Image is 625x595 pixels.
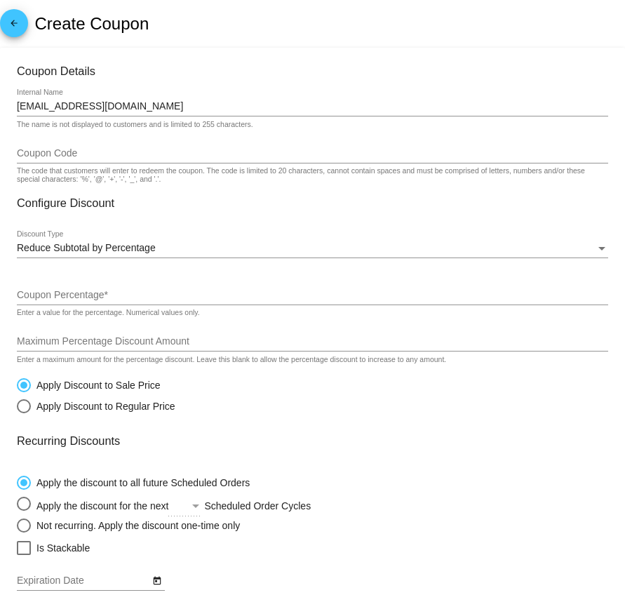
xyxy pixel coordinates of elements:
[17,242,156,253] span: Reduce Subtotal by Percentage
[36,540,90,556] span: Is Stackable
[6,18,22,35] mat-icon: arrow_back
[17,243,608,254] mat-select: Discount Type
[17,101,608,112] input: Internal Name
[31,380,161,391] div: Apply Discount to Sale Price
[31,477,250,488] div: Apply the discount to all future Scheduled Orders
[31,520,240,531] div: Not recurring. Apply the discount one-time only
[17,65,608,78] h3: Coupon Details
[31,497,404,512] div: Apply the discount for the next Scheduled Order Cycles
[17,121,253,129] div: The name is not displayed to customers and is limited to 255 characters.
[17,434,608,448] h3: Recurring Discounts
[17,167,601,184] div: The code that customers will enter to redeem the coupon. The code is limited to 20 characters, ca...
[17,469,404,533] mat-radio-group: Select an option
[17,290,608,301] input: Coupon Percentage
[17,336,608,347] input: Maximum Percentage Discount Amount
[17,356,446,364] div: Enter a maximum amount for the percentage discount. Leave this blank to allow the percentage disc...
[17,371,175,413] mat-radio-group: Select an option
[17,309,200,317] div: Enter a value for the percentage. Numerical values only.
[34,14,149,34] h2: Create Coupon
[17,196,608,210] h3: Configure Discount
[31,401,175,412] div: Apply Discount to Regular Price
[150,573,165,587] button: Open calendar
[17,148,608,159] input: Coupon Code
[17,575,150,587] input: Expiration Date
